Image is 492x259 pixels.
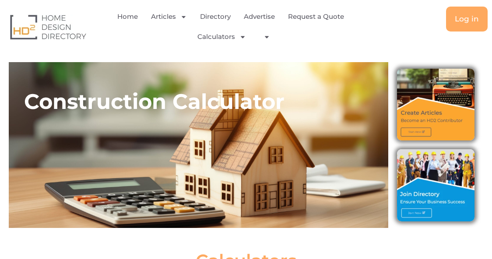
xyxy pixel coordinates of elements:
h2: Construction Calculator [24,88,388,115]
a: Articles [151,7,187,27]
a: Calculators [197,27,246,47]
a: Advertise [244,7,275,27]
img: Join Directory [397,149,474,221]
nav: Menu [101,7,367,47]
a: Home [117,7,138,27]
a: Request a Quote [288,7,344,27]
a: Directory [200,7,231,27]
a: Log in [446,7,488,31]
img: Create Articles [397,69,474,140]
span: Log in [455,15,479,23]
